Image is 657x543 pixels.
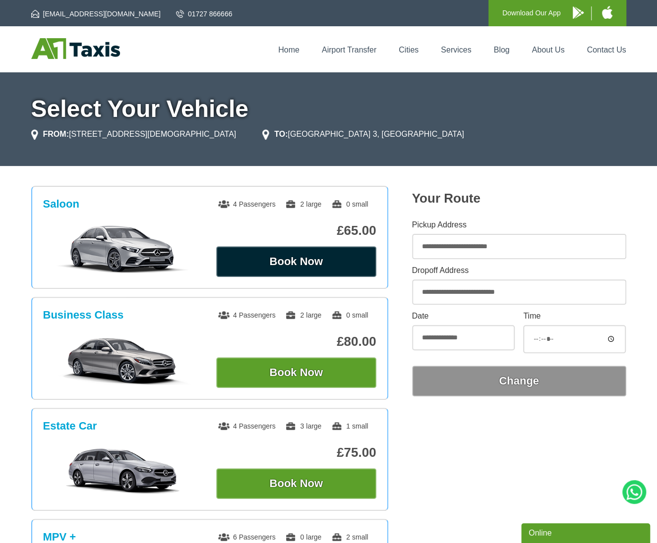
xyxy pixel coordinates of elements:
p: £80.00 [216,334,376,349]
h3: Estate Car [43,420,97,433]
label: Pickup Address [412,221,626,229]
img: A1 Taxis Android App [573,6,584,19]
h3: Business Class [43,309,124,322]
span: 1 small [331,422,368,430]
span: 0 small [331,200,368,208]
a: [EMAIL_ADDRESS][DOMAIN_NAME] [31,9,161,19]
span: 3 large [285,422,321,430]
span: 0 large [285,533,321,541]
label: Dropoff Address [412,267,626,274]
a: Home [278,46,299,54]
span: 2 small [331,533,368,541]
span: 4 Passengers [218,200,276,208]
span: 6 Passengers [218,533,276,541]
img: A1 Taxis iPhone App [602,6,612,19]
button: Book Now [216,468,376,499]
label: Date [412,312,515,320]
a: Cities [399,46,418,54]
a: Contact Us [587,46,626,54]
span: 4 Passengers [218,311,276,319]
span: 0 small [331,311,368,319]
span: 2 large [285,200,321,208]
h2: Your Route [412,191,626,206]
a: Services [441,46,471,54]
label: Time [523,312,626,320]
img: Saloon [48,224,197,274]
strong: TO: [274,130,288,138]
iframe: chat widget [521,521,652,543]
li: [STREET_ADDRESS][DEMOGRAPHIC_DATA] [31,128,237,140]
span: 4 Passengers [218,422,276,430]
button: Book Now [216,357,376,388]
img: Estate Car [48,446,197,496]
button: Book Now [216,246,376,277]
p: £65.00 [216,223,376,238]
img: Business Class [48,335,197,385]
p: £75.00 [216,445,376,460]
h1: Select Your Vehicle [31,97,626,121]
li: [GEOGRAPHIC_DATA] 3, [GEOGRAPHIC_DATA] [262,128,464,140]
button: Change [412,366,626,396]
img: A1 Taxis St Albans LTD [31,38,120,59]
a: About Us [532,46,565,54]
p: Download Our App [502,7,561,19]
h3: Saloon [43,198,79,211]
strong: FROM: [43,130,69,138]
span: 2 large [285,311,321,319]
a: 01727 866666 [176,9,233,19]
a: Airport Transfer [322,46,376,54]
a: Blog [493,46,509,54]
